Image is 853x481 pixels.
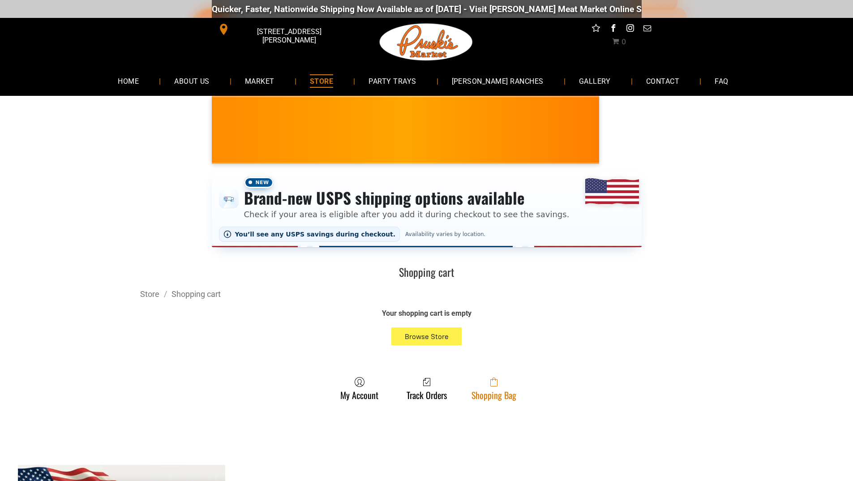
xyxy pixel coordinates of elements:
[231,23,347,49] span: [STREET_ADDRESS][PERSON_NAME]
[244,188,570,208] h3: Brand-new USPS shipping options available
[212,171,642,247] div: Shipping options announcement
[171,289,221,299] a: Shopping cart
[701,69,742,93] a: FAQ
[624,22,636,36] a: instagram
[402,377,451,400] a: Track Orders
[244,177,274,188] span: New
[212,22,349,36] a: [STREET_ADDRESS][PERSON_NAME]
[207,4,750,14] div: Quicker, Faster, Nationwide Shipping Now Available as of [DATE] - Visit [PERSON_NAME] Meat Market...
[231,69,288,93] a: MARKET
[593,136,769,150] span: [PERSON_NAME] MARKET
[566,69,624,93] a: GALLERY
[336,377,383,400] a: My Account
[104,69,152,93] a: HOME
[140,288,713,300] div: Breadcrumbs
[607,22,619,36] a: facebook
[633,69,693,93] a: CONTACT
[140,289,159,299] a: Store
[622,38,626,46] span: 0
[296,69,347,93] a: STORE
[244,208,570,220] p: Check if your area is eligible after you add it during checkout to see the savings.
[391,327,462,345] button: Browse Store
[403,231,487,237] span: Availability varies by location.
[405,332,449,341] span: Browse Store
[378,18,475,66] img: Pruski-s+Market+HQ+Logo2-1920w.png
[641,22,653,36] a: email
[159,289,171,299] span: /
[266,309,588,318] div: Your shopping cart is empty
[438,69,557,93] a: [PERSON_NAME] RANCHES
[355,69,429,93] a: PARTY TRAYS
[590,22,602,36] a: Social network
[467,377,521,400] a: Shopping Bag
[140,265,713,279] h1: Shopping cart
[235,231,396,238] span: You’ll see any USPS savings during checkout.
[161,69,223,93] a: ABOUT US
